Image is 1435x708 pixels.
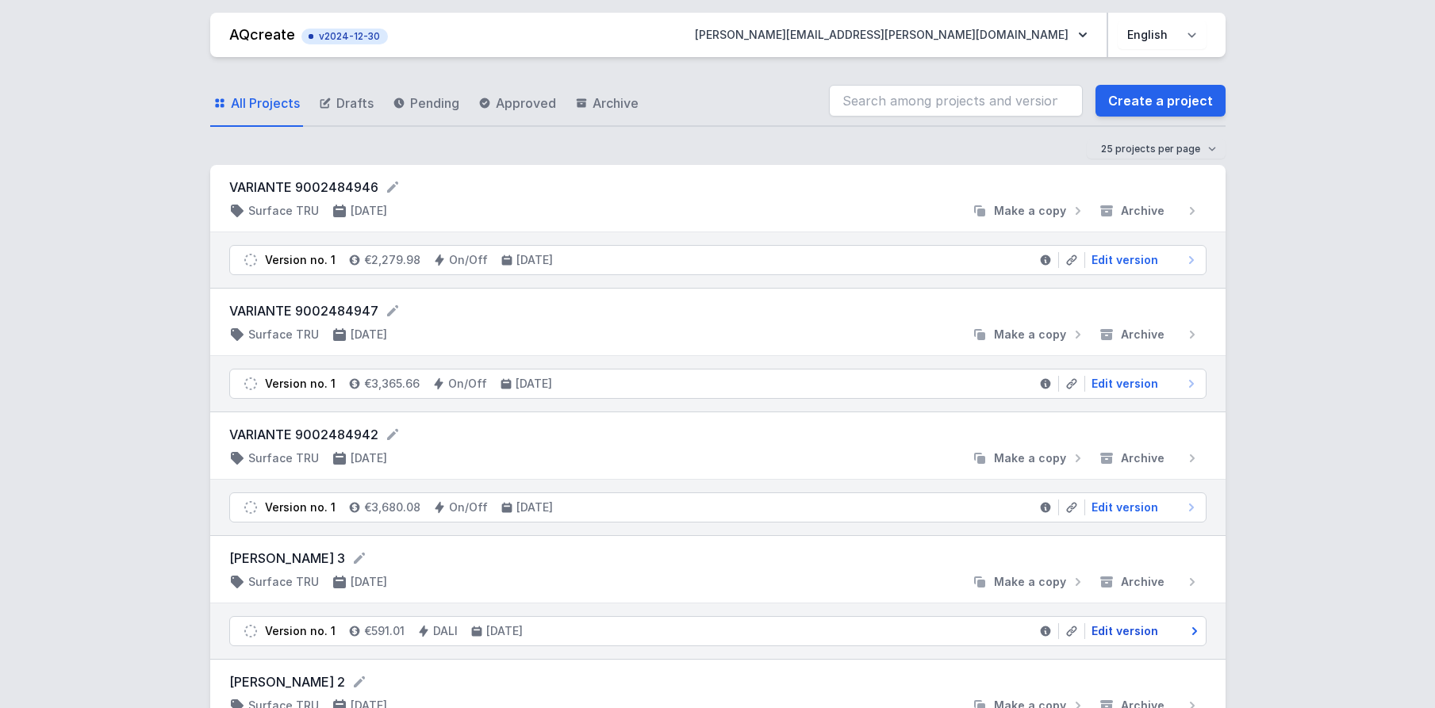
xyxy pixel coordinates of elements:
h4: Surface TRU [248,203,319,219]
span: Drafts [336,94,374,113]
h4: [DATE] [351,450,387,466]
button: Make a copy [965,327,1092,343]
h4: €2,279.98 [364,252,420,268]
span: Edit version [1092,623,1158,639]
a: Create a project [1095,85,1226,117]
button: Archive [1092,203,1207,219]
h4: [DATE] [351,327,387,343]
div: Version no. 1 [265,499,336,515]
div: Version no. 1 [265,623,336,639]
span: Edit version [1092,499,1158,515]
span: Make a copy [994,327,1066,343]
span: Archive [1121,327,1164,343]
select: Choose language [1118,21,1207,49]
span: Archive [593,94,639,113]
span: Make a copy [994,450,1066,466]
img: draft.svg [243,499,259,515]
button: Rename project [351,674,367,690]
span: Make a copy [994,203,1066,219]
h4: [DATE] [516,499,553,515]
button: Make a copy [965,203,1092,219]
span: v2024-12-30 [309,30,380,43]
form: VARIANTE 9002484942 [229,425,1207,444]
button: Archive [1092,574,1207,590]
a: Approved [475,81,559,127]
h4: On/Off [448,376,487,392]
span: Approved [496,94,556,113]
span: Make a copy [994,574,1066,590]
button: v2024-12-30 [301,25,388,44]
h4: [DATE] [516,376,552,392]
h4: [DATE] [351,203,387,219]
span: Pending [410,94,459,113]
img: draft.svg [243,376,259,392]
button: Rename project [385,179,401,195]
h4: [DATE] [486,623,523,639]
a: Pending [389,81,462,127]
span: Archive [1121,574,1164,590]
button: Make a copy [965,574,1092,590]
form: VARIANTE 9002484947 [229,301,1207,320]
h4: Surface TRU [248,327,319,343]
h4: DALI [433,623,458,639]
button: Make a copy [965,450,1092,466]
h4: €3,680.08 [364,499,420,515]
h4: [DATE] [516,252,553,268]
form: VARIANTE 9002484946 [229,178,1207,197]
button: [PERSON_NAME][EMAIL_ADDRESS][PERSON_NAME][DOMAIN_NAME] [682,21,1100,49]
div: Version no. 1 [265,376,336,392]
a: Edit version [1085,252,1199,268]
span: Edit version [1092,252,1158,268]
span: Archive [1121,203,1164,219]
h4: Surface TRU [248,574,319,590]
h4: €591.01 [364,623,405,639]
div: Version no. 1 [265,252,336,268]
button: Archive [1092,327,1207,343]
input: Search among projects and versions... [829,85,1083,117]
button: Rename project [351,550,367,566]
img: draft.svg [243,252,259,268]
button: Rename project [385,303,401,319]
button: Rename project [385,427,401,442]
img: draft.svg [243,623,259,639]
a: Edit version [1085,499,1199,515]
span: All Projects [231,94,300,113]
form: [PERSON_NAME] 3 [229,549,1207,568]
h4: On/Off [449,252,488,268]
h4: On/Off [449,499,488,515]
a: AQcreate [229,26,295,43]
span: Archive [1121,450,1164,466]
form: [PERSON_NAME] 2 [229,672,1207,691]
h4: [DATE] [351,574,387,590]
h4: €3,365.66 [364,376,420,392]
span: Edit version [1092,376,1158,392]
a: Edit version [1085,376,1199,392]
a: All Projects [210,81,303,127]
a: Drafts [316,81,377,127]
h4: Surface TRU [248,450,319,466]
button: Archive [1092,450,1207,466]
a: Edit version [1085,623,1199,639]
a: Archive [572,81,642,127]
